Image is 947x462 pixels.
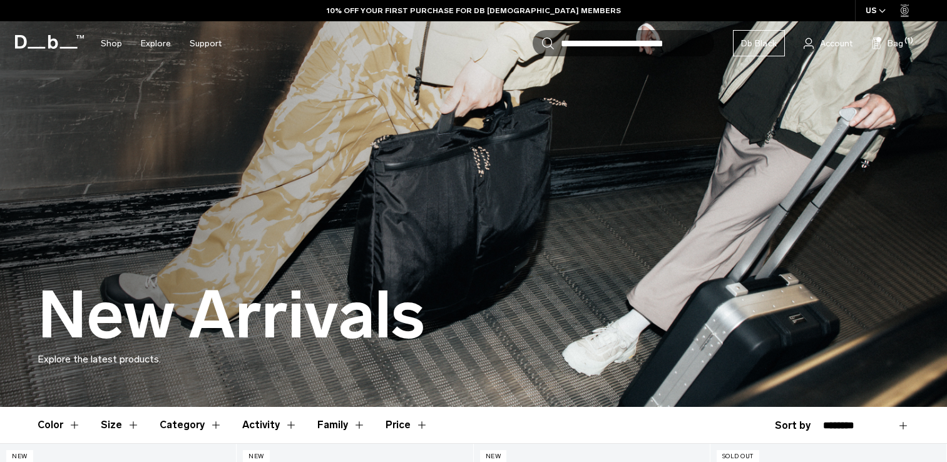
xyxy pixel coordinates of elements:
[242,407,297,443] button: Toggle Filter
[888,37,903,50] span: Bag
[141,21,171,66] a: Explore
[804,36,852,51] a: Account
[101,407,140,443] button: Toggle Filter
[317,407,366,443] button: Toggle Filter
[327,5,621,16] a: 10% OFF YOUR FIRST PURCHASE FOR DB [DEMOGRAPHIC_DATA] MEMBERS
[871,36,903,51] button: Bag (1)
[904,36,913,46] span: (1)
[91,21,231,66] nav: Main Navigation
[38,407,81,443] button: Toggle Filter
[101,21,122,66] a: Shop
[733,30,785,56] a: Db Black
[820,37,852,50] span: Account
[190,21,222,66] a: Support
[38,352,909,367] p: Explore the latest products.
[160,407,222,443] button: Toggle Filter
[386,407,428,443] button: Toggle Price
[38,279,425,352] h1: New Arrivals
